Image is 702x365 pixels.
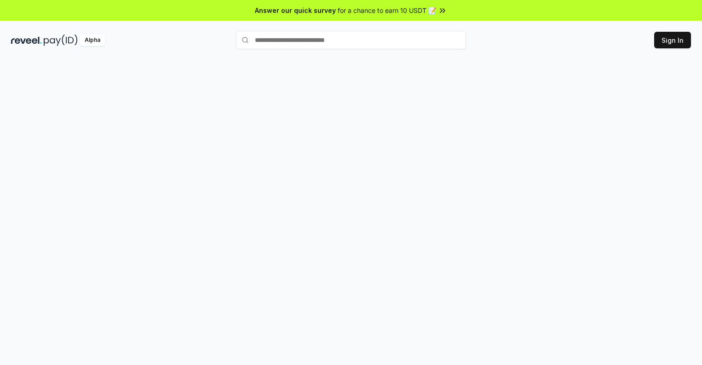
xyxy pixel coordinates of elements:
[255,6,336,15] span: Answer our quick survey
[11,35,42,46] img: reveel_dark
[338,6,436,15] span: for a chance to earn 10 USDT 📝
[80,35,105,46] div: Alpha
[44,35,78,46] img: pay_id
[654,32,691,48] button: Sign In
